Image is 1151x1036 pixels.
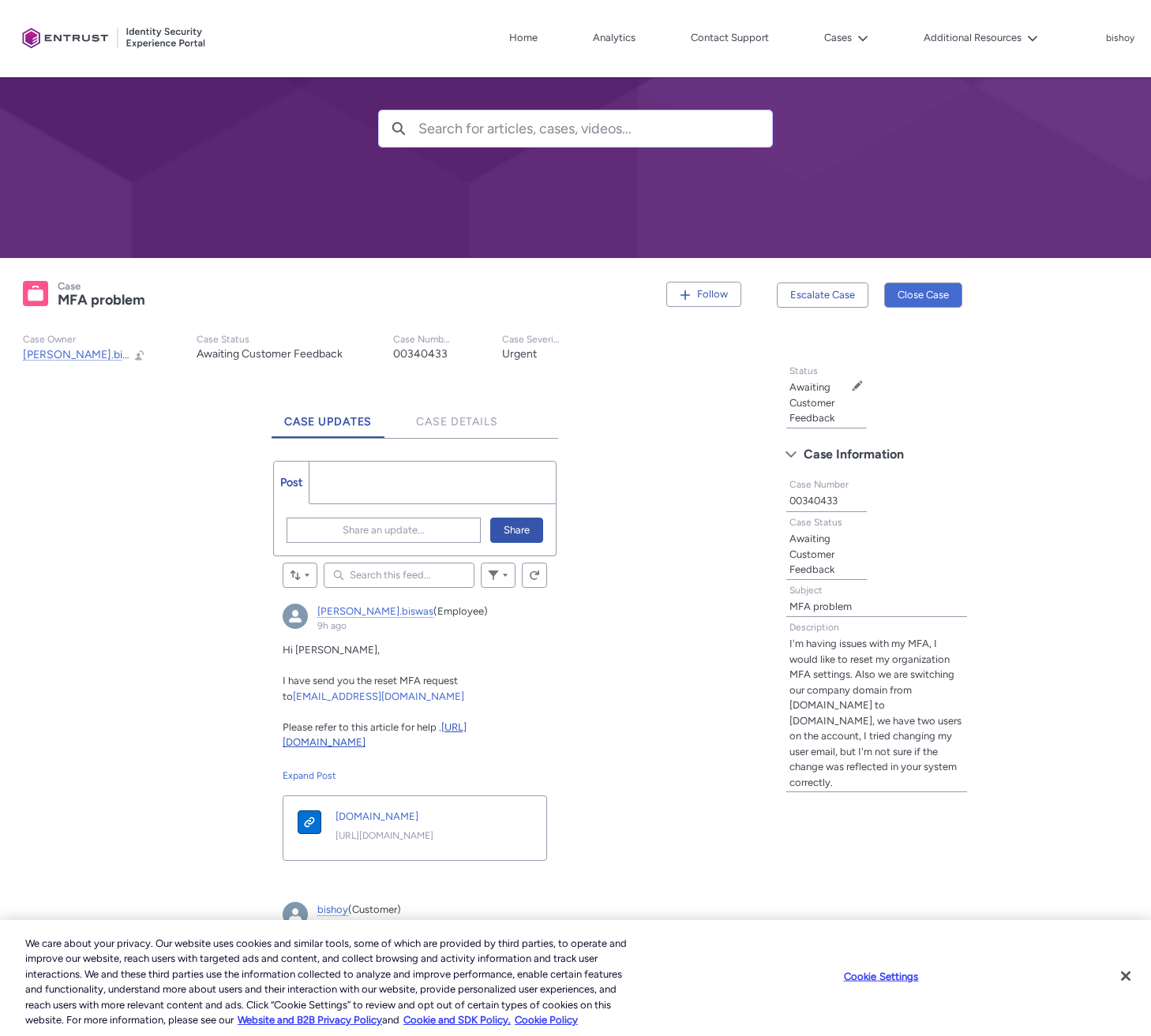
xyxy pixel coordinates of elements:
iframe: Qualified Messenger [870,671,1151,1036]
span: Post [280,476,302,489]
span: Subject [789,585,823,596]
button: Cases [820,26,872,50]
button: Cookie Settings [832,961,931,993]
a: [PERSON_NAME].biswas [317,605,433,618]
span: Share [504,518,530,542]
a: Home [505,26,542,50]
p: Case Owner [23,334,146,346]
button: User Profile bishoy [1105,29,1135,45]
lightning-formatted-text: Awaiting Customer Feedback [789,533,834,575]
a: Analytics, opens in new tab [589,26,639,50]
button: Search [379,110,418,147]
a: support.identity.entrust.com [285,798,334,851]
span: I have send you the reset MFA request to [283,675,458,702]
a: 9h ago [317,620,347,631]
input: Search this feed... [324,563,475,588]
span: Case Details [416,415,498,428]
div: madhurima.biswas [283,604,308,629]
button: Escalate Case [777,282,868,308]
lightning-formatted-text: 00340433 [789,495,838,507]
a: [EMAIL_ADDRESS][DOMAIN_NAME] [293,690,464,702]
a: bishoy [317,903,348,916]
button: Close Case [884,282,962,308]
img: External User - madhurima.biswas (Onfido) [283,604,308,629]
lightning-formatted-text: Awaiting Customer Feedback [197,347,343,361]
span: Case Status [789,517,842,528]
span: Case Information [804,443,904,466]
a: Expand Post [283,769,548,783]
span: Please refer to this article for help . [283,721,441,733]
button: Refresh this feed [522,563,547,588]
span: (Customer) [348,903,401,915]
input: Search for articles, cases, videos... [418,110,772,147]
p: bishoy [1106,33,1134,44]
button: Case Information [778,442,976,467]
lightning-formatted-text: MFA problem [789,600,852,612]
div: Chatter Publisher [273,461,557,556]
article: bishoy, 10h ago [273,892,557,1009]
img: bishoy [283,902,308,927]
span: (Employee) [433,605,488,617]
span: Description [789,622,839,633]
span: Case Updates [284,415,373,428]
a: Contact Support [687,26,773,50]
a: Post [274,462,309,503]
span: Share an update... [343,518,425,542]
a: Case Details [403,395,511,438]
span: Case Number [789,479,849,490]
lightning-formatted-text: MFA problem [58,291,145,309]
span: Hi [PERSON_NAME], [283,644,380,656]
a: Cookie Policy [515,1014,578,1026]
button: Close [1108,959,1143,993]
records-entity-label: Case [58,280,81,292]
button: Edit Status [851,380,864,392]
button: Change Owner [133,348,146,361]
p: Case Number [393,334,452,346]
a: Cookie and SDK Policy. [403,1014,511,1026]
span: Follow [697,288,728,300]
button: Share an update... [287,518,482,543]
a: [URL][DOMAIN_NAME] [336,828,514,843]
button: Share [490,518,543,543]
button: Follow [666,282,741,307]
lightning-formatted-text: 00340433 [393,347,448,361]
div: We care about your privacy. Our website uses cookies and similar tools, some of which are provide... [25,936,633,1028]
a: Case Updates [272,395,385,438]
p: Case Severity [502,334,561,346]
span: [PERSON_NAME].biswas [23,348,148,361]
button: Additional Resources [920,26,1042,50]
lightning-formatted-text: I'm having issues with my MFA, I would like to reset my organization MFA settings. Also we are sw... [789,638,962,788]
a: 10h ago [317,918,351,929]
article: madhurima.biswas, 9h ago [273,594,557,883]
span: Status [789,365,818,376]
lightning-formatted-text: Awaiting Customer Feedback [789,381,834,424]
a: More information about our cookie policy., opens in a new tab [238,1014,382,1026]
a: [DOMAIN_NAME] [336,809,514,825]
lightning-formatted-text: Urgent [502,347,537,361]
p: Case Status [197,334,343,346]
